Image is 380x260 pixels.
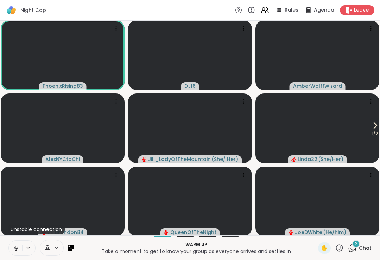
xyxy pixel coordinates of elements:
[8,225,65,234] div: Unstable connection
[142,157,147,162] span: audio-muted
[314,7,334,14] span: Agenda
[20,7,46,14] span: Night Cap
[211,156,238,163] span: ( She/ Her )
[289,230,293,235] span: audio-muted
[354,7,369,14] span: Leave
[318,156,343,163] span: ( She/Her )
[45,156,80,163] span: AlexNYCtoChi
[184,83,196,90] span: DJ16
[164,230,169,235] span: audio-muted
[295,229,322,236] span: JoeDWhite
[298,156,317,163] span: Linda22
[355,241,357,247] span: 2
[43,83,83,90] span: PhoenixRising83
[323,229,346,236] span: ( He/him )
[370,118,379,138] button: 1/2
[321,244,328,252] span: ✋
[293,83,342,90] span: AmberWolffWizard
[359,245,372,252] span: Chat
[370,130,379,138] span: 1 / 2
[78,241,314,248] p: Warm up
[78,248,314,255] p: Take a moment to get to know your group as everyone arrives and settles in
[148,156,211,163] span: Jill_LadyOfTheMountain
[291,157,296,162] span: audio-muted
[6,4,18,16] img: ShareWell Logomark
[170,229,216,236] span: QueenOfTheNight
[55,229,84,236] span: Brandon84
[285,7,298,14] span: Rules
